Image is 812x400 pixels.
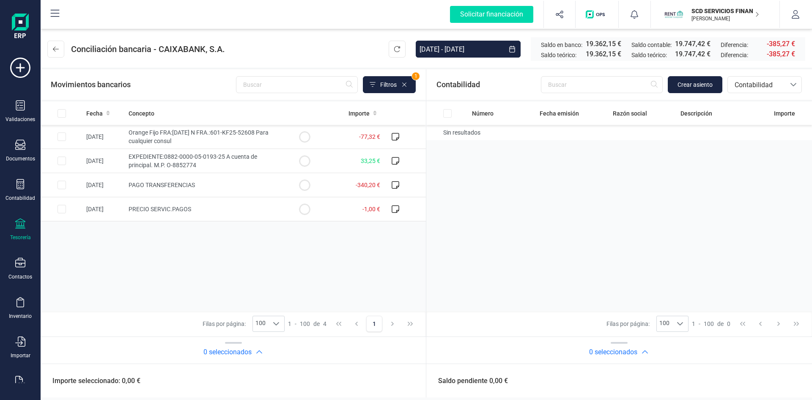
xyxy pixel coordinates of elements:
span: 19.747,42 € [675,39,710,49]
img: Logo Finanedi [12,14,29,41]
span: Descripción [680,109,712,118]
span: de [313,320,320,328]
div: Filas por página: [606,316,689,332]
span: Fecha emisión [540,109,579,118]
td: [DATE] [83,197,125,221]
span: 19.362,15 € [586,49,621,59]
div: Importar [11,352,30,359]
span: 100 [657,316,672,331]
div: Row Selected 910c93f1-83d3-4895-9876-23a20e0a8fb2 [58,157,66,165]
td: Sin resultados [426,125,812,140]
span: 1 [288,320,291,328]
div: Solicitar financiación [450,6,533,23]
span: 19.362,15 € [586,39,621,49]
div: Row Selected 15901331-0fbb-49a1-a33a-b43f2000e6ba [58,205,66,213]
img: SC [664,5,683,24]
span: Movimientos bancarios [51,79,131,91]
button: Solicitar financiación [440,1,543,28]
span: 100 [704,320,714,328]
td: [DATE] [83,125,125,149]
span: Orange Fijo FRA:[DATE] N FRA.:601-KF25-52608 Para cualquier consul [129,129,269,144]
h2: 0 seleccionados [203,347,252,357]
span: 33,25 € [361,157,380,164]
p: SCD SERVICIOS FINANCIEROS SL [691,7,759,15]
span: Saldo teórico: [631,51,667,59]
span: Saldo teórico: [541,51,576,59]
span: Importe [774,109,795,118]
span: Saldo contable: [631,41,672,49]
span: EXPEDIENTE:0882-0000-05-0193-25 A cuenta de principal. M.P. O-8852774 [129,153,257,168]
h2: 0 seleccionados [589,347,637,357]
span: Importe [348,109,370,118]
div: All items unselected [58,109,66,118]
button: Crear asiento [668,76,722,93]
button: Last Page [402,316,418,332]
div: Validaciones [5,116,35,123]
span: 0 [727,320,730,328]
span: Razón social [613,109,647,118]
div: Filas por página: [203,316,285,332]
span: 1 [692,320,695,328]
span: Diferencia: [721,51,748,59]
button: Next Page [384,316,401,332]
span: Saldo en banco: [541,41,582,49]
span: -340,20 € [356,182,380,188]
div: Row Selected 9132dbb3-5ffb-4ed1-a7ef-603fe8e611a6 [58,181,66,189]
div: Documentos [6,155,35,162]
span: 1 [412,72,420,80]
button: Filtros [363,76,416,93]
span: PRECIO SERVIC.PAGOS [129,206,191,212]
p: [PERSON_NAME] [691,15,759,22]
span: -385,27 € [767,49,795,59]
span: de [717,320,724,328]
button: Logo de OPS [581,1,613,28]
span: -1,00 € [362,206,380,212]
span: Contabilidad [436,79,480,91]
td: [DATE] [83,173,125,197]
span: -77,32 € [359,133,380,140]
img: Logo de OPS [586,10,608,19]
span: PAGO TRANSFERENCIAS [129,182,195,188]
input: Buscar [541,76,663,93]
span: Saldo pendiente 0,00 € [428,376,508,386]
button: Choose Date [504,41,521,58]
button: First Page [735,316,751,332]
div: Contabilidad [5,195,35,201]
button: Last Page [788,316,804,332]
div: - [288,320,326,328]
button: Page 1 [366,316,382,332]
div: Inventario [9,313,32,320]
button: Previous Page [752,316,768,332]
td: [DATE] [83,149,125,173]
span: Filtros [380,80,397,89]
div: Contactos [8,273,32,280]
span: 4 [323,320,326,328]
input: Buscar [236,76,358,93]
span: -385,27 € [767,39,795,49]
span: Número [472,109,494,118]
span: Diferencia: [721,41,748,49]
span: Conciliación bancaria - CAIXABANK, S.A. [71,43,225,55]
span: 19.747,42 € [675,49,710,59]
span: 100 [300,320,310,328]
button: First Page [331,316,347,332]
div: Row Selected 46616af6-7361-4e4b-a33c-137a598824a7 [58,132,66,141]
div: - [692,320,730,328]
span: Contabilidad [731,80,782,90]
span: Crear asiento [678,80,713,89]
button: SCSCD SERVICIOS FINANCIEROS SL[PERSON_NAME] [661,1,769,28]
span: Fecha [86,109,103,118]
span: Importe seleccionado: 0,00 € [42,376,140,386]
span: Concepto [129,109,154,118]
button: Previous Page [348,316,365,332]
span: 100 [253,316,268,331]
div: Tesorería [10,234,31,241]
button: Next Page [771,316,787,332]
